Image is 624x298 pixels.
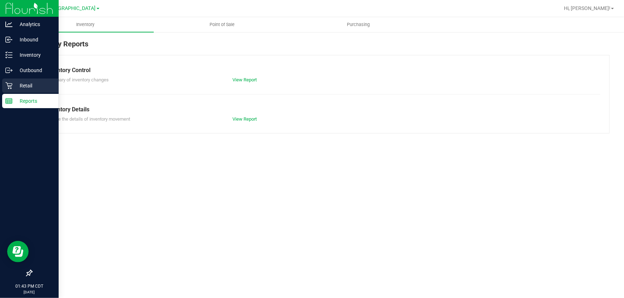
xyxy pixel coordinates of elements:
inline-svg: Inbound [5,36,13,43]
a: View Report [233,77,257,82]
p: Inbound [13,35,55,44]
p: Reports [13,97,55,105]
p: [DATE] [3,289,55,295]
a: Point of Sale [154,17,290,32]
span: Inventory [67,21,104,28]
inline-svg: Inventory [5,51,13,59]
span: Hi, [PERSON_NAME]! [564,5,610,11]
p: 01:43 PM CDT [3,283,55,289]
p: Analytics [13,20,55,29]
p: Inventory [13,51,55,59]
p: Outbound [13,66,55,75]
div: Inventory Control [46,66,595,75]
span: Summary of inventory changes [46,77,109,82]
a: View Report [233,116,257,122]
span: [GEOGRAPHIC_DATA] [47,5,96,11]
div: Inventory Details [46,105,595,114]
inline-svg: Reports [5,97,13,105]
inline-svg: Retail [5,82,13,89]
a: Inventory [17,17,154,32]
inline-svg: Outbound [5,67,13,74]
a: Purchasing [290,17,427,32]
span: Purchasing [338,21,380,28]
div: Inventory Reports [31,39,610,55]
span: Point of Sale [200,21,244,28]
inline-svg: Analytics [5,21,13,28]
p: Retail [13,81,55,90]
span: Explore the details of inventory movement [46,116,130,122]
iframe: Resource center [7,241,29,262]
